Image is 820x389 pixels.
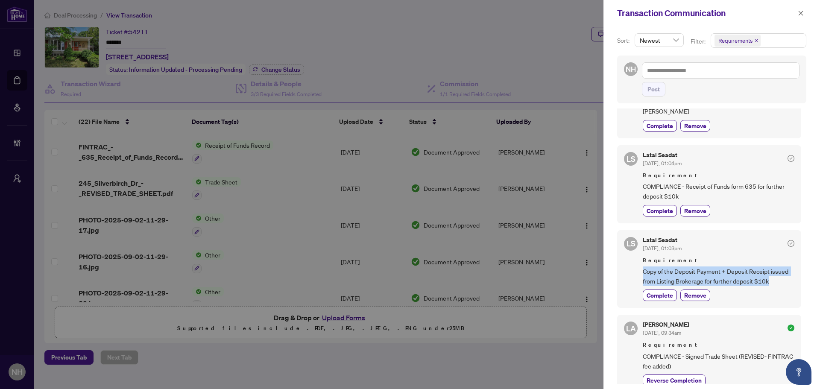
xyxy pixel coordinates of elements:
[617,7,795,20] div: Transaction Communication
[643,341,794,349] span: Requirement
[643,205,677,216] button: Complete
[627,237,635,249] span: LS
[647,206,673,215] span: Complete
[788,155,794,162] span: check-circle
[798,10,804,16] span: close
[643,120,677,132] button: Complete
[640,34,679,47] span: Newest
[643,245,682,252] span: [DATE], 01:03pm
[647,291,673,300] span: Complete
[642,82,665,97] button: Post
[647,121,673,130] span: Complete
[643,237,682,243] h5: Latai Seadat
[617,36,631,45] p: Sort:
[643,266,794,287] span: Copy of the Deposit Payment + Deposit Receipt issued from Listing Brokerage for further deposit $10k
[680,205,710,216] button: Remove
[643,330,681,336] span: [DATE], 09:34am
[718,36,753,45] span: Requirements
[643,322,689,328] h5: [PERSON_NAME]
[786,359,811,385] button: Open asap
[680,120,710,132] button: Remove
[643,171,794,180] span: Requirement
[643,160,682,167] span: [DATE], 01:04pm
[684,121,706,130] span: Remove
[691,37,707,46] p: Filter:
[626,322,636,334] span: LA
[715,35,761,47] span: Requirements
[643,290,677,301] button: Complete
[647,376,702,385] span: Reverse Completion
[754,38,758,43] span: close
[643,256,794,265] span: Requirement
[643,181,794,202] span: COMPLIANCE - Receipt of Funds form 635 for further deposit $10k
[680,290,710,301] button: Remove
[643,374,706,386] button: Reverse Completion
[788,325,794,331] span: check-circle
[788,240,794,247] span: check-circle
[627,153,635,165] span: LS
[684,291,706,300] span: Remove
[684,206,706,215] span: Remove
[643,351,794,371] span: COMPLIANCE - Signed Trade Sheet (REVISED- FINTRAC fee added)
[626,64,636,75] span: NH
[643,152,682,158] h5: Latai Seadat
